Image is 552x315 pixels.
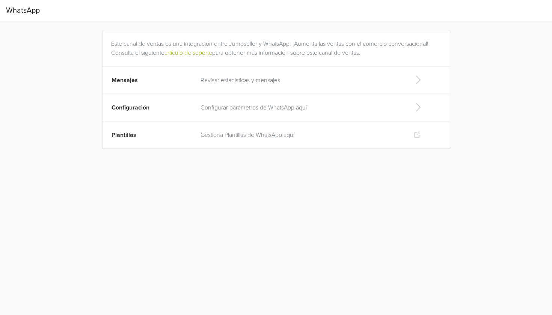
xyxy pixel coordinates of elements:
[201,130,401,139] p: Gestiona Plantillas de WhatsApp aquí
[112,76,138,84] span: Mensajes
[112,104,149,111] span: Configuración
[111,30,444,57] div: Este canal de ventas es una integración entre Jumpseller y WhatsApp. ¡Aumenta las ventas con el c...
[201,76,401,85] p: Revisar estadísticas y mensajes
[164,49,212,57] a: artículo de soporte
[201,103,401,112] p: Configurar parámetros de WhatsApp aquí
[112,131,136,139] span: Plantillas
[6,3,40,18] span: WhatsApp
